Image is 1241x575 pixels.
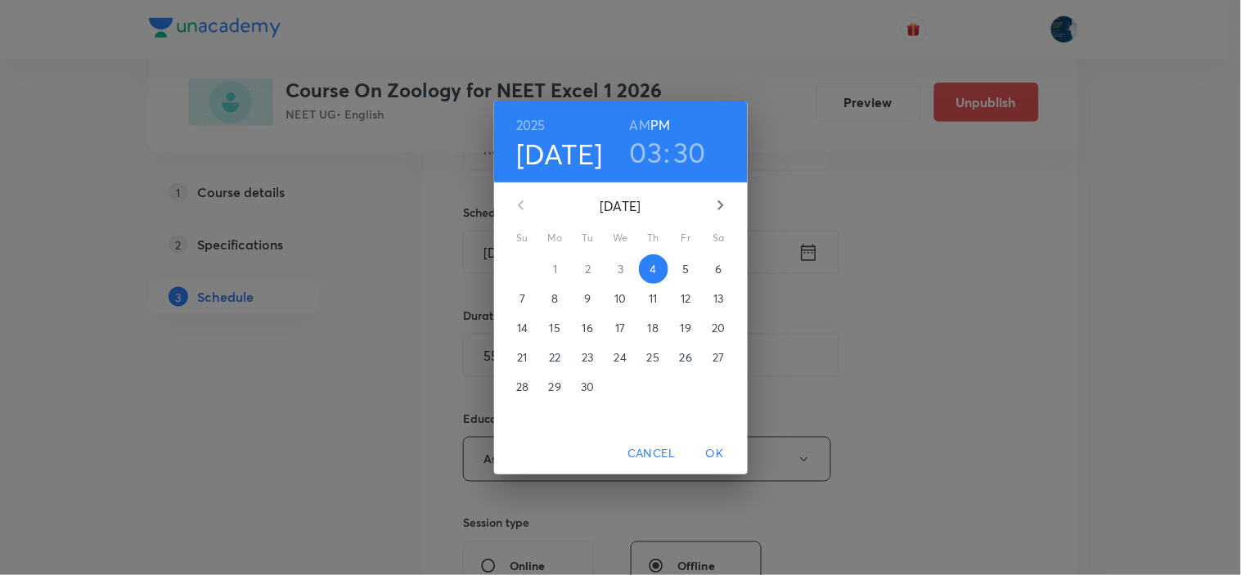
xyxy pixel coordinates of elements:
[704,284,734,313] button: 13
[508,230,537,246] span: Su
[614,290,626,307] p: 10
[639,284,668,313] button: 11
[649,290,657,307] p: 11
[682,261,689,277] p: 5
[541,230,570,246] span: Mo
[672,230,701,246] span: Fr
[647,349,659,366] p: 25
[712,320,725,336] p: 20
[551,290,558,307] p: 8
[550,320,560,336] p: 15
[715,261,722,277] p: 6
[541,284,570,313] button: 8
[606,313,636,343] button: 17
[541,372,570,402] button: 29
[639,343,668,372] button: 25
[517,320,528,336] p: 14
[681,290,690,307] p: 12
[615,320,625,336] p: 17
[680,349,692,366] p: 26
[630,135,663,169] button: 03
[508,343,537,372] button: 21
[516,137,603,171] button: [DATE]
[541,343,570,372] button: 22
[627,443,675,464] span: Cancel
[689,438,741,469] button: OK
[508,284,537,313] button: 7
[508,313,537,343] button: 14
[704,230,734,246] span: Sa
[573,230,603,246] span: Tu
[704,254,734,284] button: 6
[650,261,656,277] p: 4
[713,349,724,366] p: 27
[508,372,537,402] button: 28
[672,343,701,372] button: 26
[672,284,701,313] button: 12
[582,349,593,366] p: 23
[573,284,603,313] button: 9
[516,114,546,137] button: 2025
[549,349,560,366] p: 22
[663,135,670,169] h3: :
[584,290,591,307] p: 9
[573,313,603,343] button: 16
[606,343,636,372] button: 24
[704,343,734,372] button: 27
[541,196,701,216] p: [DATE]
[639,230,668,246] span: Th
[695,443,735,464] span: OK
[519,290,525,307] p: 7
[639,254,668,284] button: 4
[672,254,701,284] button: 5
[606,230,636,246] span: We
[621,438,681,469] button: Cancel
[704,313,734,343] button: 20
[713,290,723,307] p: 13
[639,313,668,343] button: 18
[674,135,707,169] button: 30
[650,114,670,137] button: PM
[541,313,570,343] button: 15
[573,372,603,402] button: 30
[606,284,636,313] button: 10
[630,114,650,137] button: AM
[582,320,593,336] p: 16
[681,320,691,336] p: 19
[517,349,527,366] p: 21
[581,379,594,395] p: 30
[614,349,627,366] p: 24
[672,313,701,343] button: 19
[573,343,603,372] button: 23
[516,379,528,395] p: 28
[648,320,659,336] p: 18
[549,379,561,395] p: 29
